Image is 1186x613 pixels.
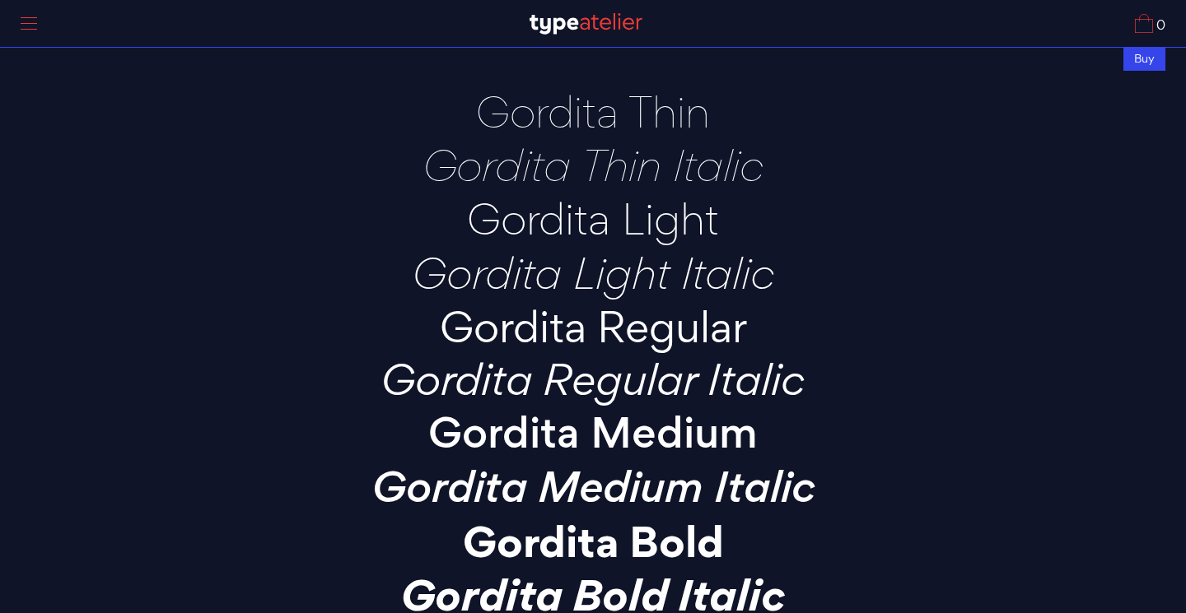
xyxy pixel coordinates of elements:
p: Gordita Thin [305,89,881,134]
p: Gordita Regular Italic [305,357,881,402]
p: Gordita Bold [305,518,881,564]
p: Gordita Medium [305,411,881,456]
img: TA_Logo.svg [530,13,642,35]
img: Cart_Icon.svg [1135,14,1153,33]
p: Gordita Light Italic [305,250,881,295]
p: Gordita Light [305,196,881,241]
a: 0 [1135,14,1165,33]
p: Gordita Medium Italic [305,464,881,509]
p: Gordita Regular [305,304,881,349]
span: 0 [1153,19,1165,33]
div: Buy [1123,47,1165,71]
p: Gordita Thin Italic [305,142,881,188]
